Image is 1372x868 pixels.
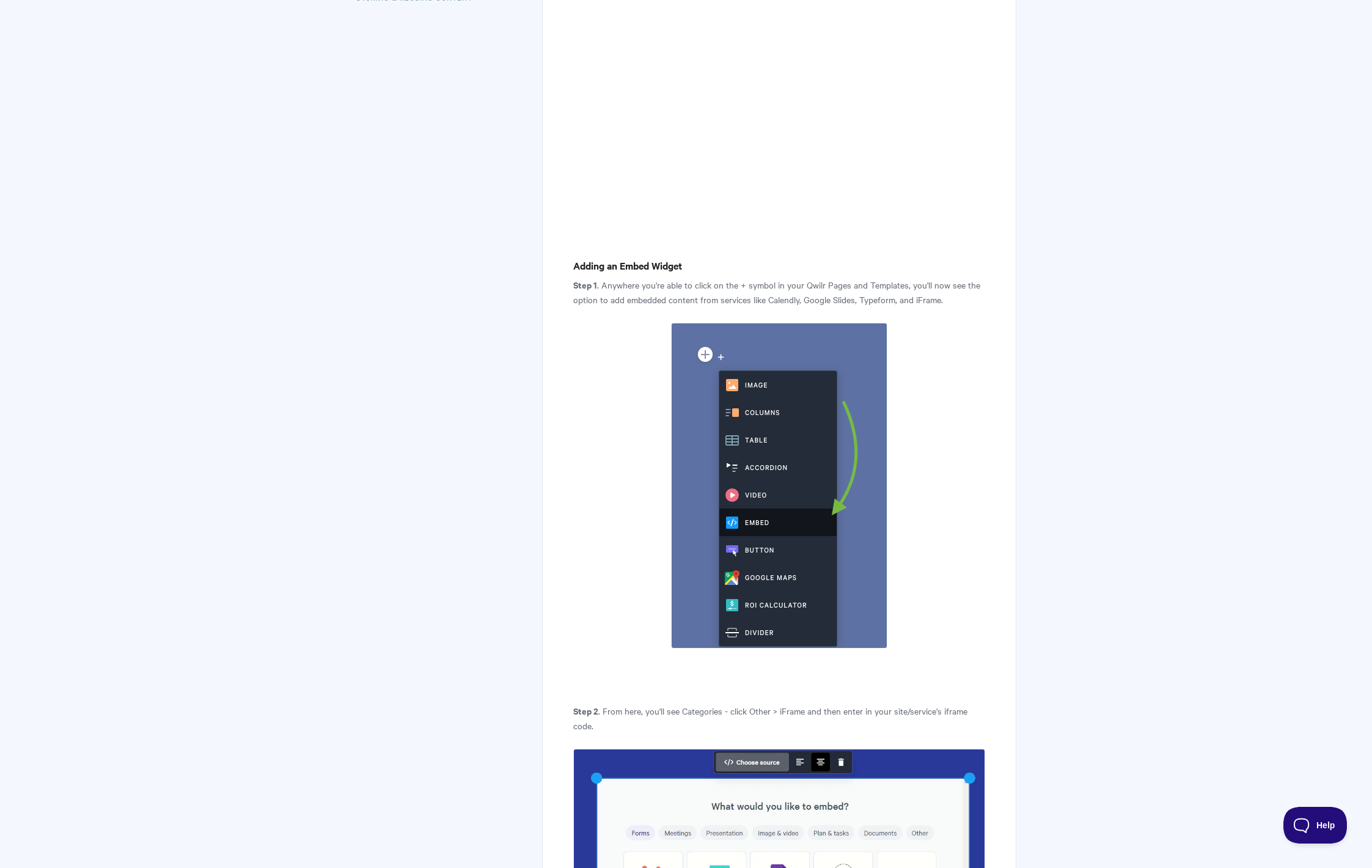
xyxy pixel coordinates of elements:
iframe: Toggle Customer Support [1283,807,1348,844]
h4: Adding an Embed Widget [573,258,985,273]
p: . Anywhere you're able to click on the + symbol in your Qwilr Pages and Templates, you'll now see... [573,278,985,307]
iframe: Vimeo video player [573,13,985,245]
b: Step 2 [573,704,598,717]
img: file-8FdAvdqhmV.png [671,323,887,649]
b: Step 1 [573,278,597,291]
p: . From here, you'll see Categories - click Other > iFrame and then enter in your site/service's i... [573,704,985,733]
